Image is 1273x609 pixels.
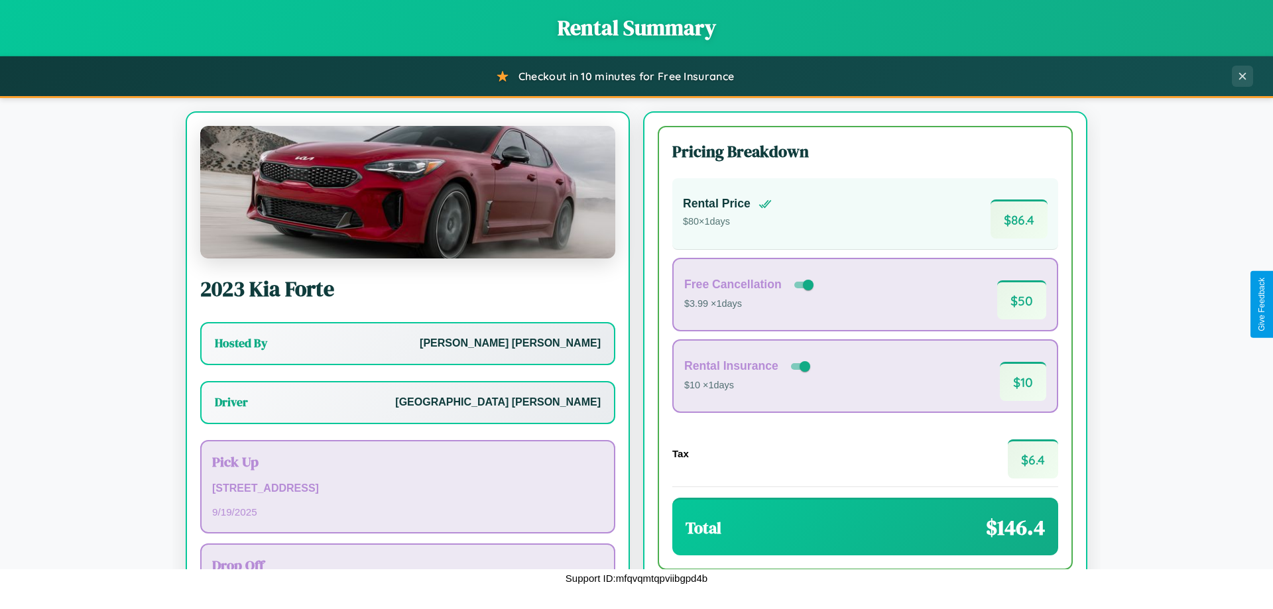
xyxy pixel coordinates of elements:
span: Checkout in 10 minutes for Free Insurance [518,70,734,83]
p: Support ID: mfqvqmtqpviibgpd4b [566,569,707,587]
img: Kia Forte [200,126,615,258]
p: $3.99 × 1 days [684,296,816,313]
h3: Total [686,517,721,539]
p: [STREET_ADDRESS] [212,479,603,498]
h2: 2023 Kia Forte [200,274,615,304]
h4: Free Cancellation [684,278,782,292]
h4: Tax [672,448,689,459]
h3: Drop Off [212,555,603,575]
h4: Rental Insurance [684,359,778,373]
p: $ 80 × 1 days [683,213,772,231]
p: [PERSON_NAME] [PERSON_NAME] [420,334,601,353]
h3: Pricing Breakdown [672,140,1058,162]
h3: Hosted By [215,335,267,351]
span: $ 10 [1000,362,1046,401]
div: Give Feedback [1257,278,1266,331]
h3: Pick Up [212,452,603,471]
p: [GEOGRAPHIC_DATA] [PERSON_NAME] [395,393,601,412]
span: $ 146.4 [986,513,1045,542]
h3: Driver [215,394,248,410]
p: $10 × 1 days [684,377,813,394]
span: $ 86.4 [991,199,1048,239]
h1: Rental Summary [13,13,1260,42]
span: $ 50 [997,280,1046,319]
span: $ 6.4 [1008,439,1058,478]
p: 9 / 19 / 2025 [212,503,603,521]
h4: Rental Price [683,197,751,211]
